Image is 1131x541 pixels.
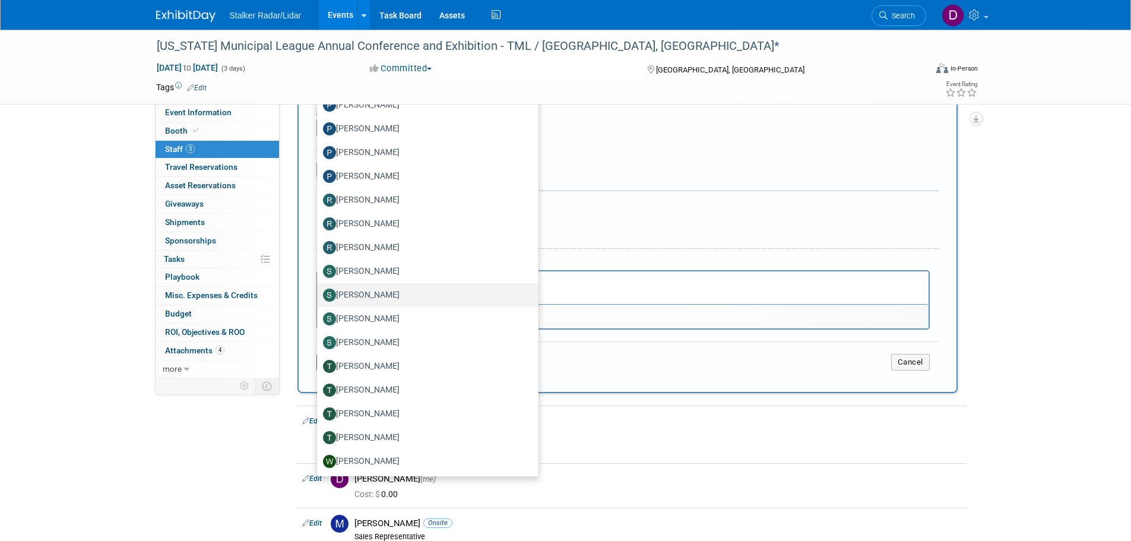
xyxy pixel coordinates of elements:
label: [PERSON_NAME] [323,404,527,423]
span: [GEOGRAPHIC_DATA], [GEOGRAPHIC_DATA] [656,65,804,74]
img: W.jpg [323,455,336,468]
img: T.jpg [323,431,336,444]
a: Shipments [156,214,279,232]
div: Misc. Attachments & Notes [316,199,939,211]
span: Playbook [165,272,199,281]
a: Misc. Expenses & Credits [156,287,279,305]
td: Toggle Event Tabs [255,378,279,394]
img: M.jpg [331,515,349,533]
label: [PERSON_NAME] [323,262,527,281]
label: [PERSON_NAME] [323,452,527,471]
a: Tasks [156,251,279,268]
span: Cost: $ [354,489,381,499]
a: Edit [302,519,322,527]
img: R.jpg [323,217,336,230]
td: Personalize Event Tab Strip [235,378,255,394]
span: (me) [420,474,436,483]
label: [PERSON_NAME] [323,333,527,352]
iframe: Rich Text Area [318,271,929,304]
img: Format-Inperson.png [936,64,948,73]
label: [PERSON_NAME] [323,167,527,186]
td: Tags [156,81,207,93]
a: Event Information [156,104,279,122]
a: Budget [156,305,279,323]
span: 3 [186,144,195,153]
img: S.jpg [323,265,336,278]
label: [PERSON_NAME] [323,96,527,115]
span: Search [888,11,915,20]
span: Tasks [164,254,185,264]
div: [PERSON_NAME] [354,416,962,427]
a: Travel Reservations [156,159,279,176]
label: [PERSON_NAME] [323,309,527,328]
div: In-Person [950,64,978,73]
span: Travel Reservations [165,162,237,172]
img: R.jpg [323,241,336,254]
span: to [182,63,193,72]
div: [PERSON_NAME] [354,518,962,529]
span: Booth [165,126,201,135]
div: Sales Representative [354,430,962,439]
img: R.jpg [323,194,336,207]
a: Sponsorships [156,232,279,250]
span: Giveaways [165,199,204,208]
span: ROI, Objectives & ROO [165,327,245,337]
a: Giveaways [156,195,279,213]
a: ROI, Objectives & ROO [156,324,279,341]
img: T.jpg [323,360,336,373]
div: [PERSON_NAME] [354,473,962,485]
label: [PERSON_NAME] [323,357,527,376]
span: more [163,364,182,374]
a: Search [872,5,926,26]
button: Committed [366,62,436,75]
img: ExhibitDay [156,10,216,22]
img: P.jpg [323,146,336,159]
a: Edit [187,84,207,92]
div: Event Rating [945,81,977,87]
span: Staff [165,144,195,154]
span: Attachments [165,346,224,355]
a: Booth [156,122,279,140]
label: [PERSON_NAME] [323,286,527,305]
img: T.jpg [323,407,336,420]
label: [PERSON_NAME] [323,238,527,257]
a: Attachments4 [156,342,279,360]
div: Event Format [856,62,978,80]
img: D.jpg [331,470,349,488]
img: P.jpg [323,170,336,183]
img: S.jpg [323,336,336,349]
label: [PERSON_NAME] [323,143,527,162]
span: Budget [165,309,192,318]
span: 0.00 [354,489,403,499]
a: Edit [302,474,322,483]
img: S.jpg [323,289,336,302]
label: [PERSON_NAME] [323,428,527,447]
span: (3 days) [220,65,245,72]
span: Stalker Radar/Lidar [230,11,302,20]
img: P.jpg [323,122,336,135]
span: Shipments [165,217,205,227]
img: Don Horen [942,4,964,27]
span: Asset Reservations [165,181,236,190]
a: Staff3 [156,141,279,159]
span: Event Information [165,107,232,117]
label: [PERSON_NAME] [323,119,527,138]
img: T.jpg [323,384,336,397]
span: [DATE] [DATE] [156,62,218,73]
label: [PERSON_NAME] [323,381,527,400]
a: Playbook [156,268,279,286]
span: Misc. Expenses & Credits [165,290,258,300]
span: Sponsorships [165,236,216,245]
a: Asset Reservations [156,177,279,195]
img: S.jpg [323,312,336,325]
span: 4 [216,346,224,355]
div: Notes [316,257,930,268]
button: Cancel [891,354,930,371]
a: more [156,360,279,378]
a: Edit [302,417,322,425]
label: [PERSON_NAME] [323,191,527,210]
div: [US_STATE] Municipal League Annual Conference and Exhibition - TML / [GEOGRAPHIC_DATA], [GEOGRAPH... [153,36,908,57]
i: Booth reservation complete [193,127,199,134]
span: Onsite [423,518,452,527]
